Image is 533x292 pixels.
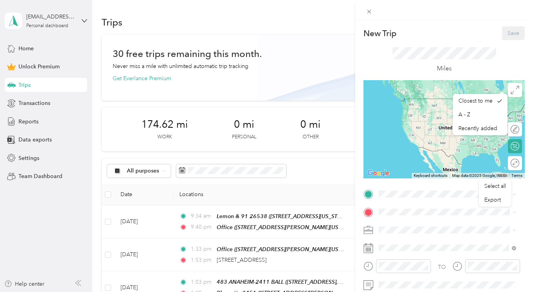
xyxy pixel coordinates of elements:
span: A - Z [458,111,470,118]
span: Recently added [458,125,497,132]
div: TO [438,263,446,271]
a: Open this area in Google Maps (opens a new window) [365,168,391,178]
p: Miles [437,64,452,73]
iframe: Everlance-gr Chat Button Frame [489,248,533,292]
span: Export [484,197,501,203]
span: Select all [484,183,506,189]
p: New Trip [363,28,396,39]
span: Closest to me [458,97,493,104]
img: Google [365,168,391,178]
